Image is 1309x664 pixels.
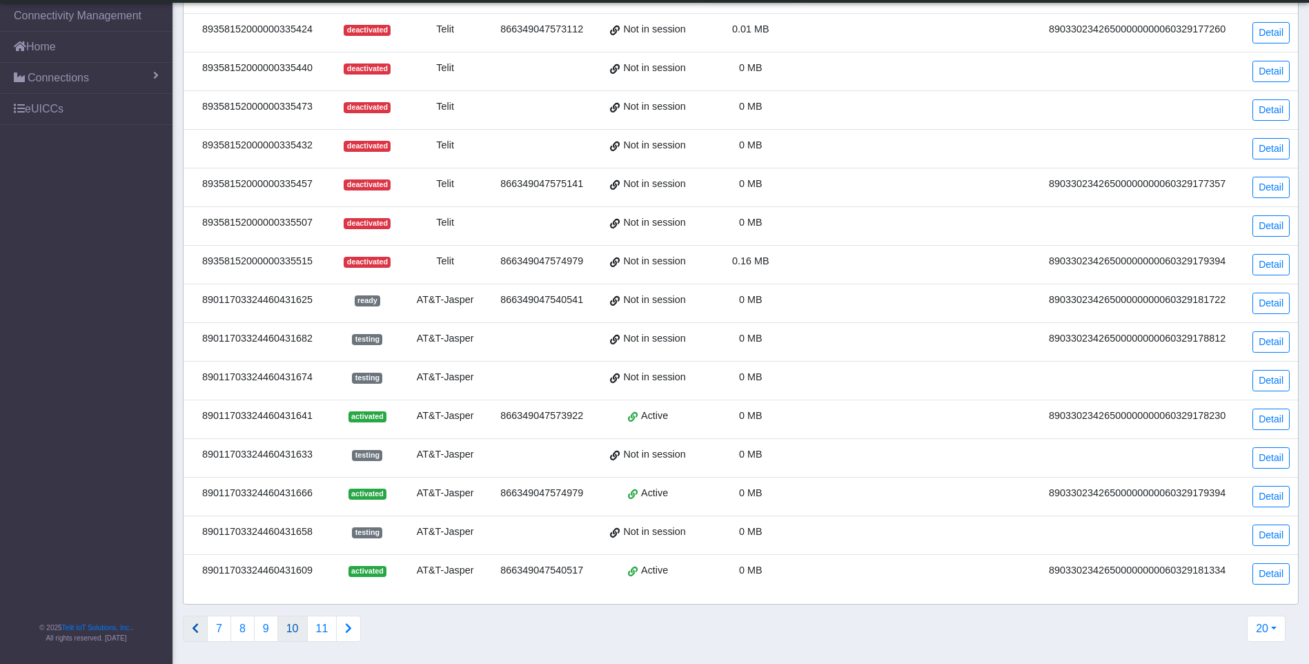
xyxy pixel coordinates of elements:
[1247,616,1286,642] button: 20
[192,254,323,269] div: 89358152000000335515
[192,22,323,37] div: 89358152000000335424
[623,61,685,76] span: Not in session
[192,486,323,501] div: 89011703324460431666
[623,525,685,540] span: Not in session
[344,25,391,36] span: deactivated
[495,409,589,424] div: 866349047573922
[352,334,382,345] span: testing
[1252,409,1290,430] a: Detail
[28,70,89,86] span: Connections
[344,64,391,75] span: deactivated
[739,487,762,498] span: 0 MB
[348,489,386,500] span: activated
[352,450,382,461] span: testing
[344,257,391,268] span: deactivated
[1252,447,1290,469] a: Detail
[623,177,685,192] span: Not in session
[412,447,479,462] div: AT&T-Jasper
[1252,370,1290,391] a: Detail
[1252,22,1290,43] a: Detail
[412,254,479,269] div: Telit
[495,177,589,192] div: 866349047575141
[254,616,278,642] button: 9
[1252,254,1290,275] a: Detail
[62,624,131,632] a: Telit IoT Solutions, Inc.
[495,254,589,269] div: 866349047574979
[307,616,337,642] button: 11
[1252,563,1290,585] a: Detail
[739,62,762,73] span: 0 MB
[355,295,380,306] span: ready
[623,22,685,37] span: Not in session
[732,255,769,266] span: 0.16 MB
[1041,254,1233,269] div: 89033023426500000000060329179394
[495,22,589,37] div: 866349047573112
[192,293,323,308] div: 89011703324460431625
[412,22,479,37] div: Telit
[623,293,685,308] span: Not in session
[623,254,685,269] span: Not in session
[623,370,685,385] span: Not in session
[1252,331,1290,353] a: Detail
[344,179,391,191] span: deactivated
[739,217,762,228] span: 0 MB
[1252,486,1290,507] a: Detail
[412,331,479,346] div: AT&T-Jasper
[623,447,685,462] span: Not in session
[192,61,323,76] div: 89358152000000335440
[495,293,589,308] div: 866349047540541
[352,373,382,384] span: testing
[641,486,668,501] span: Active
[623,99,685,115] span: Not in session
[739,526,762,537] span: 0 MB
[739,101,762,112] span: 0 MB
[495,563,589,578] div: 866349047540517
[412,486,479,501] div: AT&T-Jasper
[192,447,323,462] div: 89011703324460431633
[739,294,762,305] span: 0 MB
[348,566,386,577] span: activated
[495,486,589,501] div: 866349047574979
[1041,409,1233,424] div: 89033023426500000000060329178230
[192,563,323,578] div: 89011703324460431609
[1041,486,1233,501] div: 89033023426500000000060329179394
[207,616,231,642] button: 7
[192,99,323,115] div: 89358152000000335473
[739,565,762,576] span: 0 MB
[412,409,479,424] div: AT&T-Jasper
[1252,138,1290,159] a: Detail
[412,61,479,76] div: Telit
[739,371,762,382] span: 0 MB
[1252,525,1290,546] a: Detail
[412,525,479,540] div: AT&T-Jasper
[412,370,479,385] div: AT&T-Jasper
[623,215,685,231] span: Not in session
[1252,215,1290,237] a: Detail
[1252,99,1290,121] a: Detail
[412,138,479,153] div: Telit
[1252,177,1290,198] a: Detail
[732,23,769,35] span: 0.01 MB
[352,527,382,538] span: testing
[1252,61,1290,82] a: Detail
[183,616,361,642] nav: Connections list navigation
[412,293,479,308] div: AT&T-Jasper
[412,99,479,115] div: Telit
[739,139,762,150] span: 0 MB
[1041,177,1233,192] div: 89033023426500000000060329177357
[192,331,323,346] div: 89011703324460431682
[641,409,668,424] span: Active
[192,177,323,192] div: 89358152000000335457
[344,141,391,152] span: deactivated
[344,102,391,113] span: deactivated
[1041,563,1233,578] div: 89033023426500000000060329181334
[623,331,685,346] span: Not in session
[192,370,323,385] div: 89011703324460431674
[344,218,391,229] span: deactivated
[739,410,762,421] span: 0 MB
[412,563,479,578] div: AT&T-Jasper
[623,138,685,153] span: Not in session
[641,563,668,578] span: Active
[192,138,323,153] div: 89358152000000335432
[1041,22,1233,37] div: 89033023426500000000060329177260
